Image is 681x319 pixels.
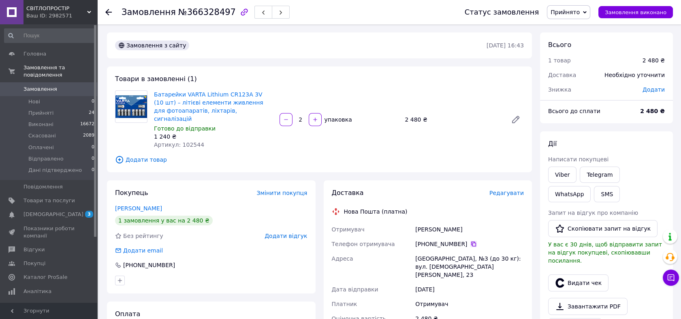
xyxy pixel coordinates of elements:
span: Головна [23,50,46,58]
div: [PHONE_NUMBER] [122,261,176,269]
span: Замовлення та повідомлення [23,64,97,79]
span: 0 [92,144,94,151]
span: Додати товар [115,155,524,164]
div: [PHONE_NUMBER] [415,240,524,248]
div: 1 240 ₴ [154,133,273,141]
span: Відгуки [23,246,45,253]
span: Додати відгук [265,233,307,239]
button: Замовлення виконано [598,6,673,18]
span: Замовлення [23,86,57,93]
span: Товари та послуги [23,197,75,204]
button: Видати чек [548,274,608,291]
span: Покупець [115,189,148,197]
button: Чат з покупцем [663,270,679,286]
div: Отримувач [414,297,525,311]
div: Необхідно уточнити [600,66,670,84]
span: 2089 [83,132,94,139]
span: Без рейтингу [123,233,163,239]
div: Замовлення з сайту [115,41,189,50]
span: Прийняті [28,109,53,117]
span: Дані підтверджено [28,167,82,174]
span: Нові [28,98,40,105]
span: 3 [85,211,93,218]
button: Скопіювати запит на відгук [548,220,658,237]
div: 2 480 ₴ [643,56,665,64]
span: Отримувач [332,226,365,233]
img: Батарейки VARTA Lithium CR123A 3V (10 шт) – літієві елементи живлення для фотоапаратів, ліхтарів,... [115,95,147,118]
span: Виконані [28,121,53,128]
div: Нова Пошта (платна) [342,208,410,216]
span: Платник [332,301,357,307]
span: Аналітика [23,288,51,295]
span: 24 [89,109,94,117]
button: SMS [594,186,620,202]
a: [PERSON_NAME] [115,205,162,212]
span: 16672 [80,121,94,128]
span: СВІТЛОПРОСТІР [26,5,87,12]
span: [DEMOGRAPHIC_DATA] [23,211,83,218]
span: Каталог ProSale [23,274,67,281]
div: Повернутися назад [105,8,112,16]
a: Редагувати [508,111,524,128]
span: №366328497 [178,7,236,17]
span: Відправлено [28,155,64,163]
span: Оплата [115,310,140,318]
div: 1 замовлення у вас на 2 480 ₴ [115,216,213,225]
div: упаковка [322,116,353,124]
a: Батарейки VARTA Lithium CR123A 3V (10 шт) – літієві елементи живлення для фотоапаратів, ліхтарів,... [154,91,263,122]
div: Ваш ID: 2982571 [26,12,97,19]
span: Написати покупцеві [548,156,608,163]
span: Замовлення виконано [605,9,666,15]
span: Знижка [548,86,571,93]
span: Додати [643,86,665,93]
span: Скасовані [28,132,56,139]
time: [DATE] 16:43 [487,42,524,49]
span: Всього [548,41,571,49]
span: Прийнято [551,9,580,15]
span: 0 [92,155,94,163]
div: Додати email [122,246,164,255]
div: [PERSON_NAME] [414,222,525,237]
a: Viber [548,167,576,183]
span: 0 [92,98,94,105]
span: Оплачені [28,144,54,151]
span: Всього до сплати [548,108,600,114]
span: У вас є 30 днів, щоб відправити запит на відгук покупцеві, скопіювавши посилання. [548,241,662,264]
span: 1 товар [548,57,571,64]
div: [GEOGRAPHIC_DATA], №3 (до 30 кг): вул. [DEMOGRAPHIC_DATA] [PERSON_NAME], 23 [414,251,525,282]
span: Запит на відгук про компанію [548,210,638,216]
a: Telegram [580,167,619,183]
span: Телефон отримувача [332,241,395,247]
span: Товари в замовленні (1) [115,75,197,83]
span: Покупці [23,260,45,267]
span: Доставка [548,72,576,78]
a: Завантажити PDF [548,298,628,315]
span: Артикул: 102544 [154,141,204,148]
span: Доставка [332,189,364,197]
span: Дата відправки [332,286,378,293]
div: 2 480 ₴ [401,114,504,125]
input: Пошук [4,28,95,43]
span: Замовлення [122,7,176,17]
div: Статус замовлення [465,8,539,16]
div: [DATE] [414,282,525,297]
span: Редагувати [489,190,524,196]
span: Адреса [332,255,353,262]
span: Готово до відправки [154,125,216,132]
span: Змінити покупця [257,190,307,196]
span: Показники роботи компанії [23,225,75,240]
span: Повідомлення [23,183,63,191]
span: Інструменти веб-майстра та SEO [23,302,75,316]
b: 2 480 ₴ [640,108,665,114]
a: WhatsApp [548,186,591,202]
div: Додати email [114,246,164,255]
span: Дії [548,140,557,148]
span: 0 [92,167,94,174]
